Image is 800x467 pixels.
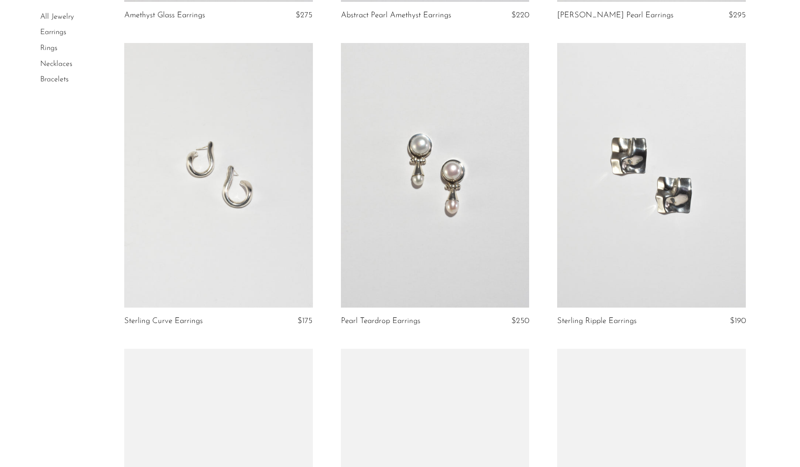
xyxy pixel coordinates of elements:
span: $275 [296,11,312,19]
a: Pearl Teardrop Earrings [341,317,420,325]
span: $250 [511,317,529,325]
span: $295 [729,11,746,19]
span: $175 [297,317,312,325]
span: $220 [511,11,529,19]
a: Earrings [40,29,66,36]
a: Sterling Ripple Earrings [557,317,637,325]
a: Rings [40,44,57,52]
a: All Jewelry [40,13,74,21]
a: [PERSON_NAME] Pearl Earrings [557,11,673,20]
a: Abstract Pearl Amethyst Earrings [341,11,451,20]
span: $190 [730,317,746,325]
a: Amethyst Glass Earrings [124,11,205,20]
a: Necklaces [40,60,72,68]
a: Sterling Curve Earrings [124,317,203,325]
a: Bracelets [40,76,69,83]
